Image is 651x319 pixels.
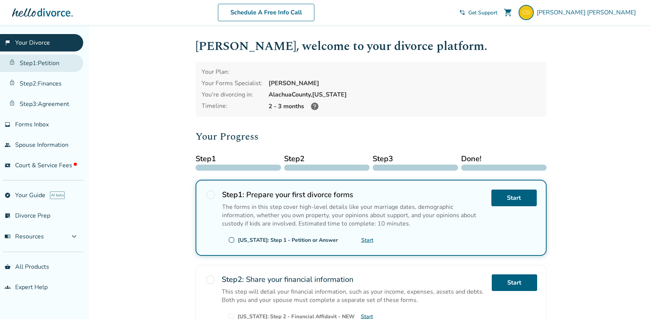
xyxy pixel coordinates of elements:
[468,9,497,16] span: Get Support
[228,237,235,243] span: radio_button_unchecked
[519,5,534,20] img: charbrown107@gmail.com
[70,232,79,241] span: expand_more
[5,142,11,148] span: people
[461,153,547,165] span: Done!
[361,237,373,244] a: Start
[5,233,11,240] span: menu_book
[459,9,465,16] span: phone_in_talk
[222,190,485,200] h2: Prepare your first divorce forms
[196,129,547,144] h2: Your Progress
[205,274,216,285] span: radio_button_unchecked
[202,90,263,99] div: You're divorcing in:
[459,9,497,16] a: phone_in_talkGet Support
[269,79,541,87] div: [PERSON_NAME]
[5,264,11,270] span: shopping_basket
[222,274,244,285] strong: Step 2 :
[222,274,486,285] h2: Share your financial information
[373,153,458,165] span: Step 3
[15,161,77,170] span: Court & Service Fees
[238,237,338,244] div: [US_STATE]: Step 1 - Petition or Answer
[196,153,281,165] span: Step 1
[202,68,263,76] div: Your Plan:
[492,274,537,291] a: Start
[222,288,486,304] p: This step will detail your financial information, such as your income, expenses, assets and debts...
[205,190,216,200] span: radio_button_unchecked
[269,102,541,111] div: 2 - 3 months
[222,190,244,200] strong: Step 1 :
[537,8,639,17] span: [PERSON_NAME] [PERSON_NAME]
[50,191,65,199] span: AI beta
[202,79,263,87] div: Your Forms Specialist:
[5,40,11,46] span: flag_2
[5,232,44,241] span: Resources
[5,213,11,219] span: list_alt_check
[5,284,11,290] span: groups
[613,283,651,319] iframe: Chat Widget
[491,190,537,206] a: Start
[5,162,11,168] span: universal_currency_alt
[5,121,11,128] span: inbox
[15,120,49,129] span: Forms Inbox
[5,192,11,198] span: explore
[269,90,541,99] div: Alachua County, [US_STATE]
[218,4,314,21] a: Schedule A Free Info Call
[503,8,513,17] span: shopping_cart
[196,37,547,56] h1: [PERSON_NAME] , welcome to your divorce platform.
[284,153,370,165] span: Step 2
[202,102,263,111] div: Timeline:
[222,203,485,228] p: The forms in this step cover high-level details like your marriage dates, demographic information...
